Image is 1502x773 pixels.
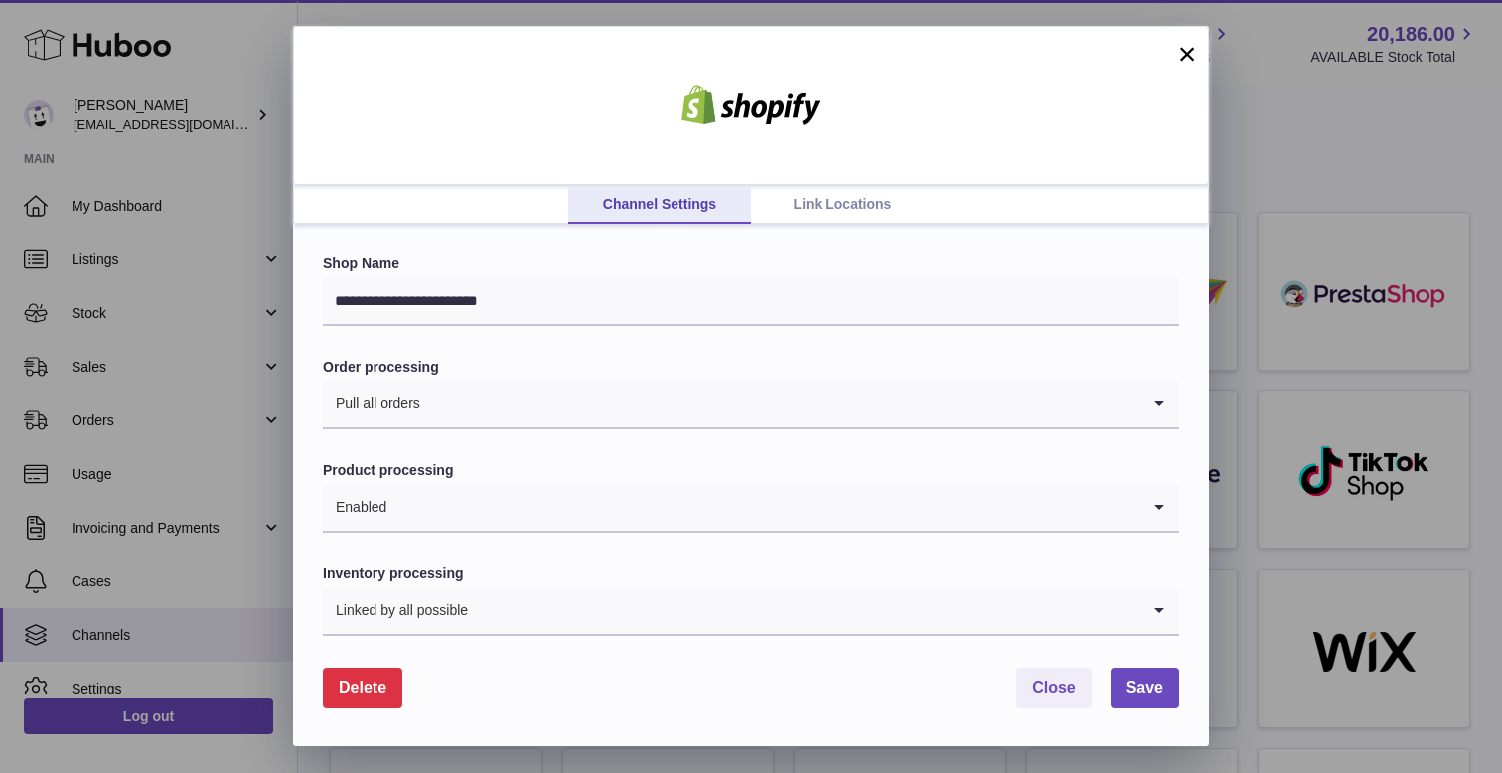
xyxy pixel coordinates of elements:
label: Order processing [323,358,1179,377]
button: Save [1111,668,1179,708]
button: Delete [323,668,402,708]
span: Close [1032,679,1076,696]
span: Pull all orders [323,382,421,427]
input: Search for option [421,382,1139,427]
span: Enabled [323,485,387,531]
button: × [1175,42,1199,66]
span: Linked by all possible [323,588,469,634]
span: Save [1126,679,1163,696]
input: Search for option [387,485,1139,531]
a: Link Locations [751,186,934,224]
button: Close [1016,668,1092,708]
div: Search for option [323,588,1179,636]
a: Channel Settings [568,186,751,224]
input: Search for option [469,588,1139,634]
label: Inventory processing [323,564,1179,583]
img: shopify [667,85,835,125]
span: Delete [339,679,386,696]
div: Search for option [323,382,1179,429]
label: Shop Name [323,254,1179,273]
div: Search for option [323,485,1179,533]
label: Product processing [323,461,1179,480]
